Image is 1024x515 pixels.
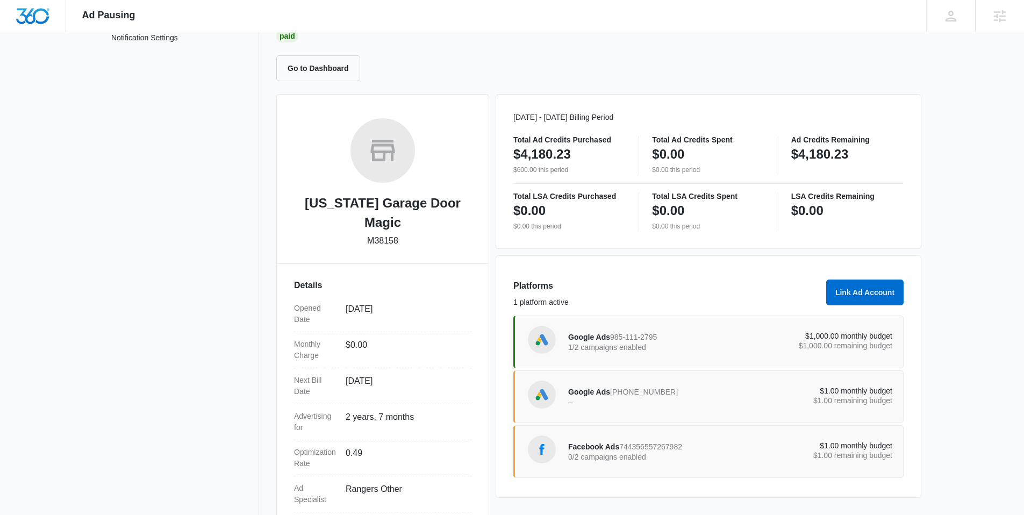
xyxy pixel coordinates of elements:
[513,192,626,200] p: Total LSA Credits Purchased
[82,10,135,21] span: Ad Pausing
[731,387,893,395] p: $1.00 monthly budget
[568,442,619,451] span: Facebook Ads
[346,483,463,505] dd: Rangers Other
[534,332,550,348] img: Google Ads
[346,339,463,361] dd: $0.00
[294,476,471,512] div: Ad SpecialistRangers Other
[513,221,626,231] p: $0.00 this period
[294,411,337,433] dt: Advertising for
[619,442,682,451] span: 744356557267982
[791,192,904,200] p: LSA Credits Remaining
[513,136,626,144] p: Total Ad Credits Purchased
[346,375,463,397] dd: [DATE]
[294,296,471,332] div: Opened Date[DATE]
[652,136,764,144] p: Total Ad Credits Spent
[294,440,471,476] div: Optimization Rate0.49
[294,339,337,361] dt: Monthly Charge
[513,165,626,175] p: $600.00 this period
[652,202,684,219] p: $0.00
[367,234,398,247] p: M38158
[513,280,820,292] h3: Platforms
[513,316,904,368] a: Google AdsGoogle Ads985-111-27951/2 campaigns enabled$1,000.00 monthly budget$1,000.00 remaining ...
[294,303,337,325] dt: Opened Date
[731,452,893,459] p: $1.00 remaining budget
[731,342,893,349] p: $1,000.00 remaining budget
[652,192,764,200] p: Total LSA Credits Spent
[294,447,337,469] dt: Optimization Rate
[568,453,731,461] p: 0/2 campaigns enabled
[513,146,571,163] p: $4,180.23
[513,425,904,478] a: Facebook AdsFacebook Ads7443565572679820/2 campaigns enabled$1.00 monthly budget$1.00 remaining b...
[791,202,824,219] p: $0.00
[791,136,904,144] p: Ad Credits Remaining
[294,332,471,368] div: Monthly Charge$0.00
[346,411,463,433] dd: 2 years, 7 months
[294,483,337,505] dt: Ad Specialist
[534,441,550,457] img: Facebook Ads
[568,344,731,351] p: 1/2 campaigns enabled
[652,165,764,175] p: $0.00 this period
[513,297,820,308] p: 1 platform active
[346,447,463,469] dd: 0.49
[568,398,731,406] p: –
[513,112,904,123] p: [DATE] - [DATE] Billing Period
[534,387,550,403] img: Google Ads
[731,442,893,449] p: $1.00 monthly budget
[111,32,178,46] a: Notification Settings
[610,388,678,396] span: [PHONE_NUMBER]
[568,333,610,341] span: Google Ads
[276,63,367,73] a: Go to Dashboard
[826,280,904,305] button: Link Ad Account
[346,303,463,325] dd: [DATE]
[294,194,471,232] h2: [US_STATE] Garage Door Magic
[513,370,904,423] a: Google AdsGoogle Ads[PHONE_NUMBER]–$1.00 monthly budget$1.00 remaining budget
[276,55,360,81] button: Go to Dashboard
[568,388,610,396] span: Google Ads
[513,202,546,219] p: $0.00
[731,332,893,340] p: $1,000.00 monthly budget
[652,221,764,231] p: $0.00 this period
[294,368,471,404] div: Next Bill Date[DATE]
[294,404,471,440] div: Advertising for2 years, 7 months
[791,146,849,163] p: $4,180.23
[294,279,471,292] h3: Details
[610,333,657,341] span: 985-111-2795
[294,375,337,397] dt: Next Bill Date
[652,146,684,163] p: $0.00
[276,30,298,42] div: Paid
[731,397,893,404] p: $1.00 remaining budget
